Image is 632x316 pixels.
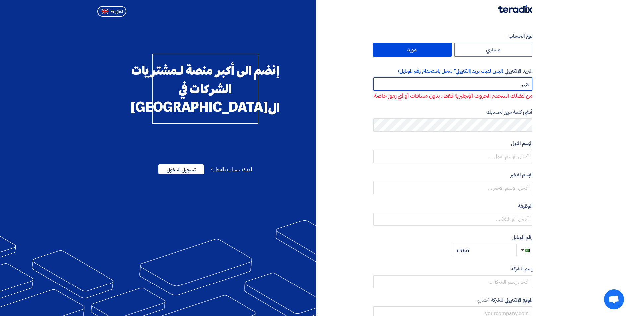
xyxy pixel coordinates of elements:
[211,166,252,174] span: لديك حساب بالفعل؟
[373,213,532,226] input: أدخل الوظيفة ...
[373,67,532,75] label: البريد الإلكتروني
[373,181,532,194] input: أدخل الإسم الاخير ...
[373,140,532,147] label: الإسم الاول
[158,164,204,174] span: تسجيل الدخول
[373,296,532,304] label: الموقع الإلكتروني للشركة
[373,202,532,210] label: الوظيفة
[498,5,532,13] img: Teradix logo
[373,108,532,116] label: أنشئ كلمة مرور لحسابك
[101,9,108,14] img: en-US.png
[373,234,532,241] label: رقم الموبايل
[158,166,204,174] a: تسجيل الدخول
[477,297,490,303] span: أختياري
[152,54,258,124] div: إنضم الى أكبر منصة لـمشتريات الشركات في ال[GEOGRAPHIC_DATA]
[453,244,516,257] input: أدخل رقم الموبايل ...
[398,67,503,75] span: (ليس لديك بريد إالكتروني؟ سجل باستخدام رقم الموبايل)
[97,6,126,17] button: English
[373,43,452,57] label: مورد
[373,77,532,91] input: أدخل بريد العمل الإلكتروني الخاص بك ...
[373,32,532,40] label: نوع الحساب
[373,171,532,179] label: الإسم الاخير
[374,92,532,100] p: من فضلك استخدم الحروف الإنجليزية فقط ، بدون مسافات أو أي رموز خاصة
[604,289,624,309] div: Open chat
[454,43,533,57] label: مشتري
[110,9,124,14] span: English
[373,150,532,163] input: أدخل الإسم الاول ...
[373,265,532,273] label: إسم الشركة
[373,275,532,288] input: أدخل إسم الشركة ...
